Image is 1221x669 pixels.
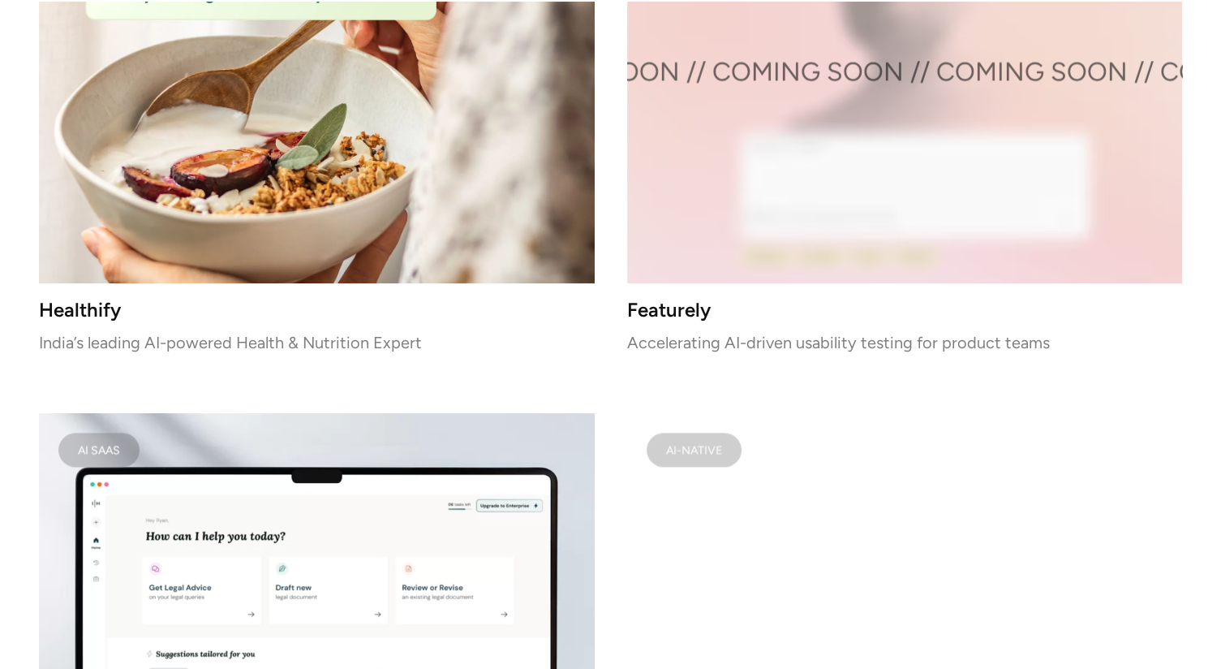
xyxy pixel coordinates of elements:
[78,446,120,454] div: AI SAAS
[666,446,722,454] div: AI-Native
[39,337,595,348] p: India’s leading AI-powered Health & Nutrition Expert
[39,303,595,317] h3: Healthify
